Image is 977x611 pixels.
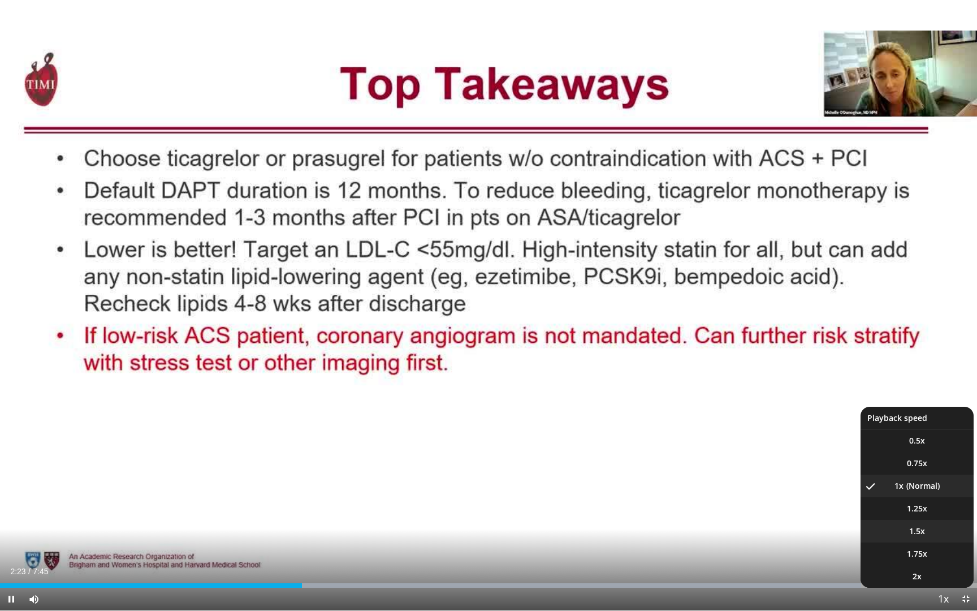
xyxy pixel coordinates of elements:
span: 0.75x [907,458,927,469]
span: 1.75x [907,548,927,560]
span: 1.5x [909,526,925,537]
span: 1.25x [907,503,927,514]
button: Exit Fullscreen [954,588,977,610]
span: 7:45 [33,567,48,576]
span: 0.5x [909,435,925,446]
span: 2x [913,571,922,582]
span: 1x [894,480,903,492]
span: / [28,567,31,576]
span: 2:23 [10,567,25,576]
button: Playback Rate [932,588,954,610]
button: Mute [23,588,45,610]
